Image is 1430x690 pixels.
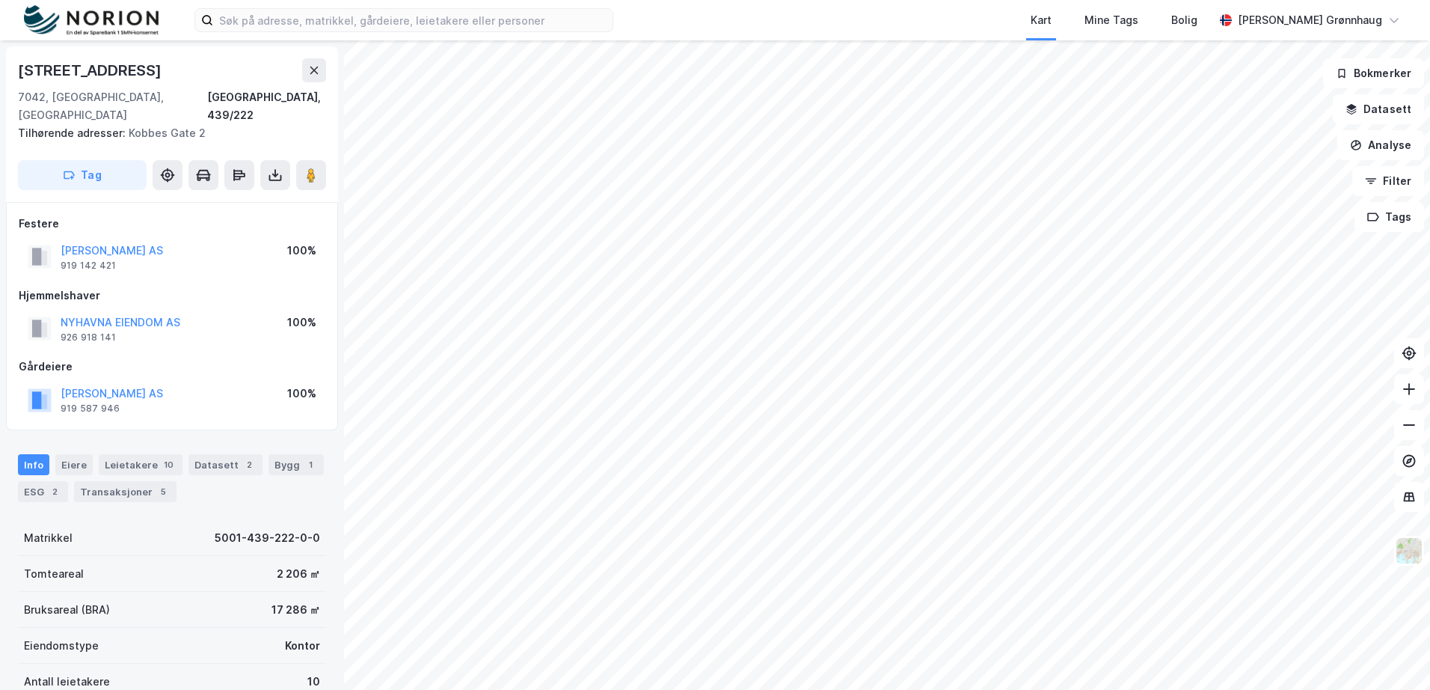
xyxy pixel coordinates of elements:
[55,454,93,475] div: Eiere
[242,457,257,472] div: 2
[1238,11,1382,29] div: [PERSON_NAME] Grønnhaug
[285,637,320,655] div: Kontor
[287,385,316,403] div: 100%
[1031,11,1052,29] div: Kart
[156,484,171,499] div: 5
[215,529,320,547] div: 5001-439-222-0-0
[24,637,99,655] div: Eiendomstype
[19,358,325,376] div: Gårdeiere
[24,601,110,619] div: Bruksareal (BRA)
[271,601,320,619] div: 17 286 ㎡
[303,457,318,472] div: 1
[1171,11,1197,29] div: Bolig
[18,124,314,142] div: Kobbes Gate 2
[24,565,84,583] div: Tomteareal
[287,314,316,332] div: 100%
[24,529,73,547] div: Matrikkel
[1354,202,1424,232] button: Tags
[18,58,165,82] div: [STREET_ADDRESS]
[188,454,263,475] div: Datasett
[61,403,120,415] div: 919 587 946
[1323,58,1424,88] button: Bokmerker
[277,565,320,583] div: 2 206 ㎡
[161,457,177,472] div: 10
[47,484,62,499] div: 2
[287,242,316,260] div: 100%
[19,287,325,305] div: Hjemmelshaver
[1337,130,1424,160] button: Analyse
[1355,618,1430,690] iframe: Chat Widget
[18,88,207,124] div: 7042, [GEOGRAPHIC_DATA], [GEOGRAPHIC_DATA]
[61,260,116,272] div: 919 142 421
[268,454,324,475] div: Bygg
[1352,166,1424,196] button: Filter
[18,126,129,139] span: Tilhørende adresser:
[1355,618,1430,690] div: Kontrollprogram for chat
[99,454,182,475] div: Leietakere
[207,88,326,124] div: [GEOGRAPHIC_DATA], 439/222
[1395,537,1423,565] img: Z
[18,454,49,475] div: Info
[74,481,177,502] div: Transaksjoner
[19,215,325,233] div: Festere
[18,481,68,502] div: ESG
[1084,11,1138,29] div: Mine Tags
[1333,94,1424,124] button: Datasett
[61,332,116,344] div: 926 918 141
[18,160,147,190] button: Tag
[213,9,613,31] input: Søk på adresse, matrikkel, gårdeiere, leietakere eller personer
[24,5,159,36] img: norion-logo.80e7a08dc31c2e691866.png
